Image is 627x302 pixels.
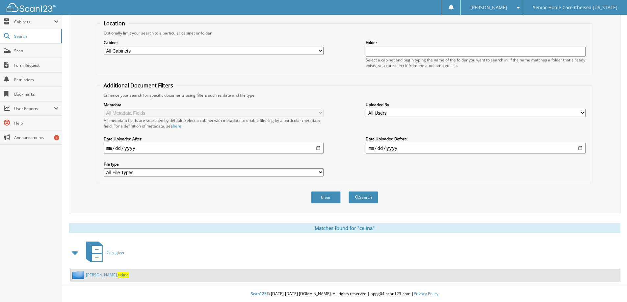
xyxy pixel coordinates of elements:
span: Search [14,34,58,39]
input: end [366,143,586,153]
span: Bookmarks [14,91,59,97]
legend: Additional Document Filters [100,82,176,89]
legend: Location [100,20,128,27]
div: Matches found for "celina" [69,223,620,233]
a: Caregiver [82,240,125,266]
div: Select a cabinet and begin typing the name of the folder you want to search in. If the name match... [366,57,586,68]
span: Cabinets [14,19,54,25]
div: All metadata fields are searched by default. Select a cabinet with metadata to enable filtering b... [104,118,324,129]
label: File type [104,161,324,167]
label: Folder [366,40,586,45]
img: scan123-logo-white.svg [7,3,56,12]
span: Announcements [14,135,59,140]
span: Form Request [14,62,59,68]
span: Reminders [14,77,59,82]
span: Help [14,120,59,126]
label: Cabinet [104,40,324,45]
label: Metadata [104,102,324,107]
div: 1 [54,135,59,140]
span: Scan [14,48,59,54]
img: folder2.png [72,271,86,279]
button: Clear [311,191,341,203]
span: Scan123 [251,291,267,296]
label: Uploaded By [366,102,586,107]
input: start [104,143,324,153]
div: © [DATE]-[DATE] [DOMAIN_NAME]. All rights reserved | appg04-scan123-com | [62,286,627,302]
label: Date Uploaded After [104,136,324,142]
span: Senior Home Care Chelsea [US_STATE] [533,6,617,10]
a: Privacy Policy [414,291,438,296]
a: [PERSON_NAME],celina [86,272,129,278]
span: [PERSON_NAME] [470,6,507,10]
span: Caregiver [107,250,125,255]
iframe: Chat Widget [594,270,627,302]
span: celina [118,272,129,278]
div: Optionally limit your search to a particular cabinet or folder [100,30,589,36]
span: User Reports [14,106,54,111]
div: Enhance your search for specific documents using filters such as date and file type. [100,92,589,98]
a: here [173,123,181,129]
button: Search [349,191,378,203]
label: Date Uploaded Before [366,136,586,142]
